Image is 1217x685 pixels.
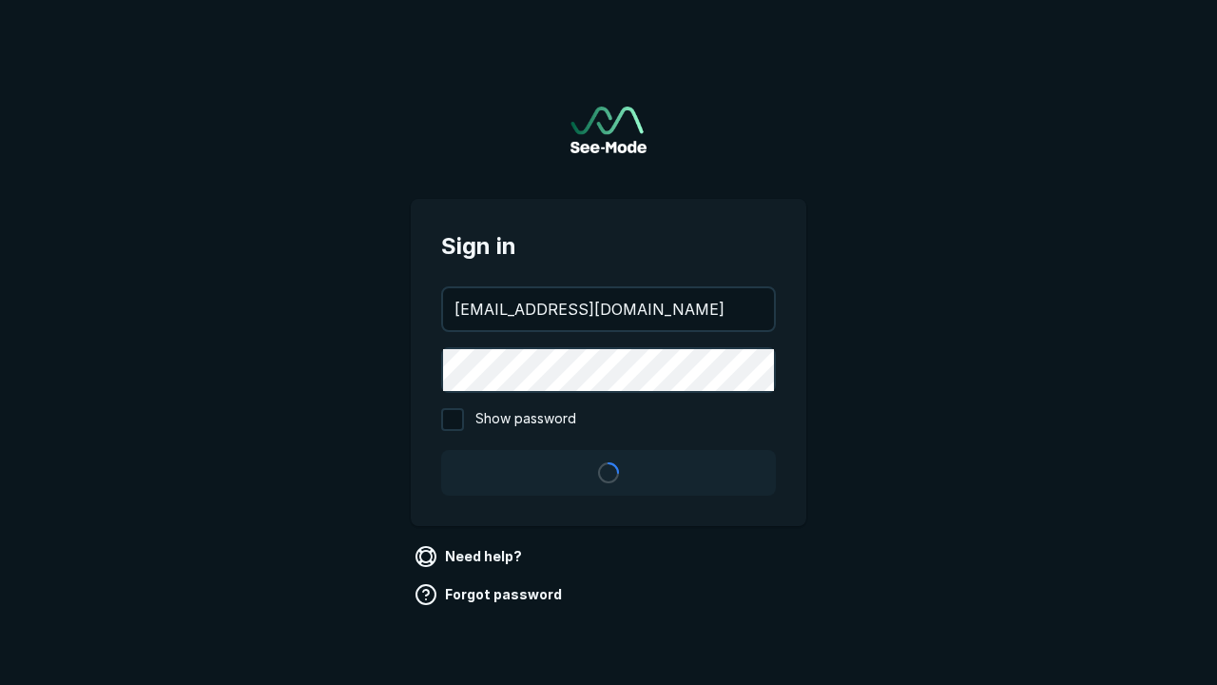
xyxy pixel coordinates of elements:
a: Forgot password [411,579,570,610]
span: Sign in [441,229,776,264]
a: Need help? [411,541,530,572]
a: Go to sign in [570,107,647,153]
img: See-Mode Logo [570,107,647,153]
input: your@email.com [443,288,774,330]
span: Show password [475,408,576,431]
